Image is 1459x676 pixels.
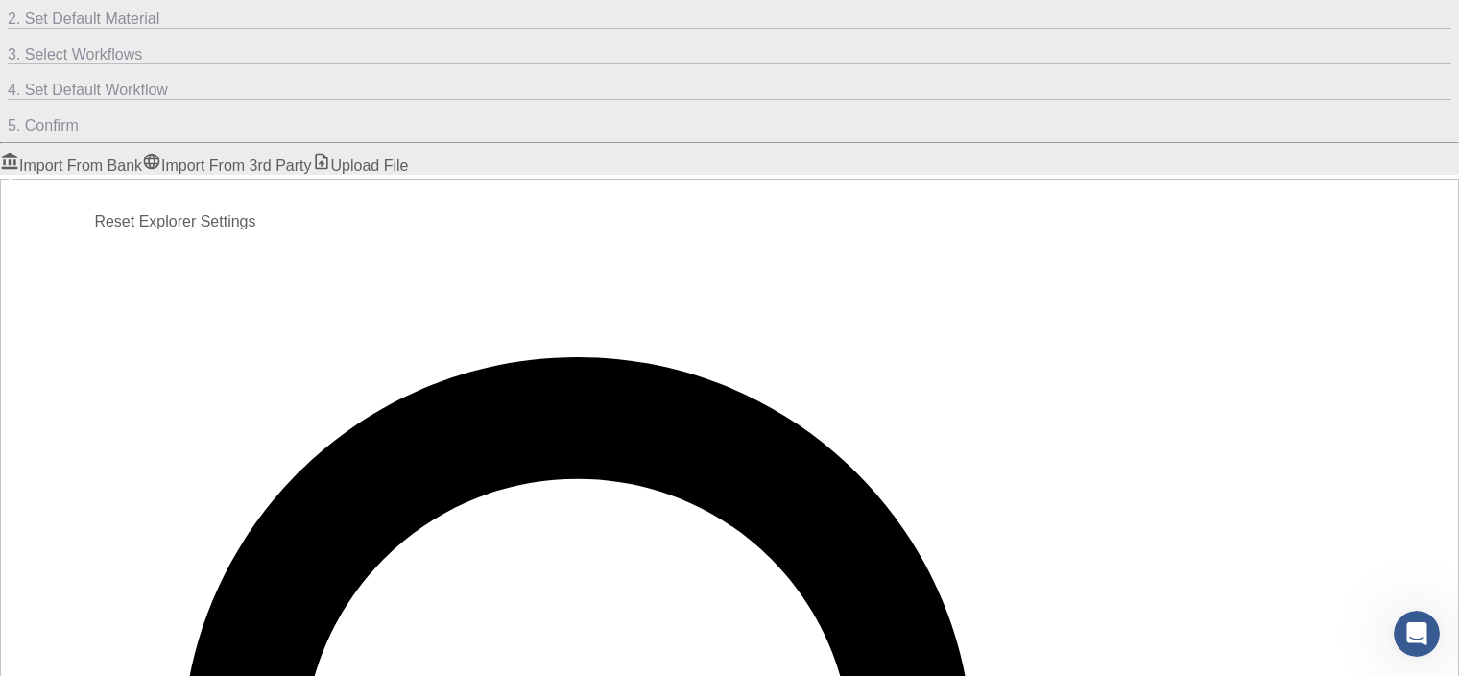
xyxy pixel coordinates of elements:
[8,82,168,98] span: 4. Set Default Workflow
[8,11,159,27] span: 2. Set Default Material
[142,157,311,174] a: Import From 3rd Party
[1394,611,1440,657] iframe: Intercom live chat
[312,157,409,174] a: Upload File
[38,13,98,31] span: Destek
[8,117,79,133] span: 5. Confirm
[8,46,142,62] span: 3. Select Workflows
